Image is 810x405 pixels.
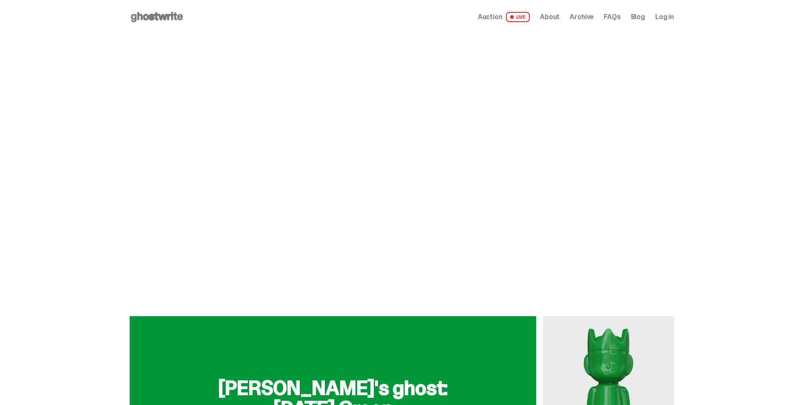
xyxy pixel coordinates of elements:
a: Archive [570,14,594,20]
span: LIVE [506,12,530,22]
a: Log in [655,14,674,20]
a: About [540,14,560,20]
a: Blog [631,14,645,20]
a: FAQs [604,14,620,20]
a: Auction LIVE [478,12,530,22]
span: Auction [478,14,503,20]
